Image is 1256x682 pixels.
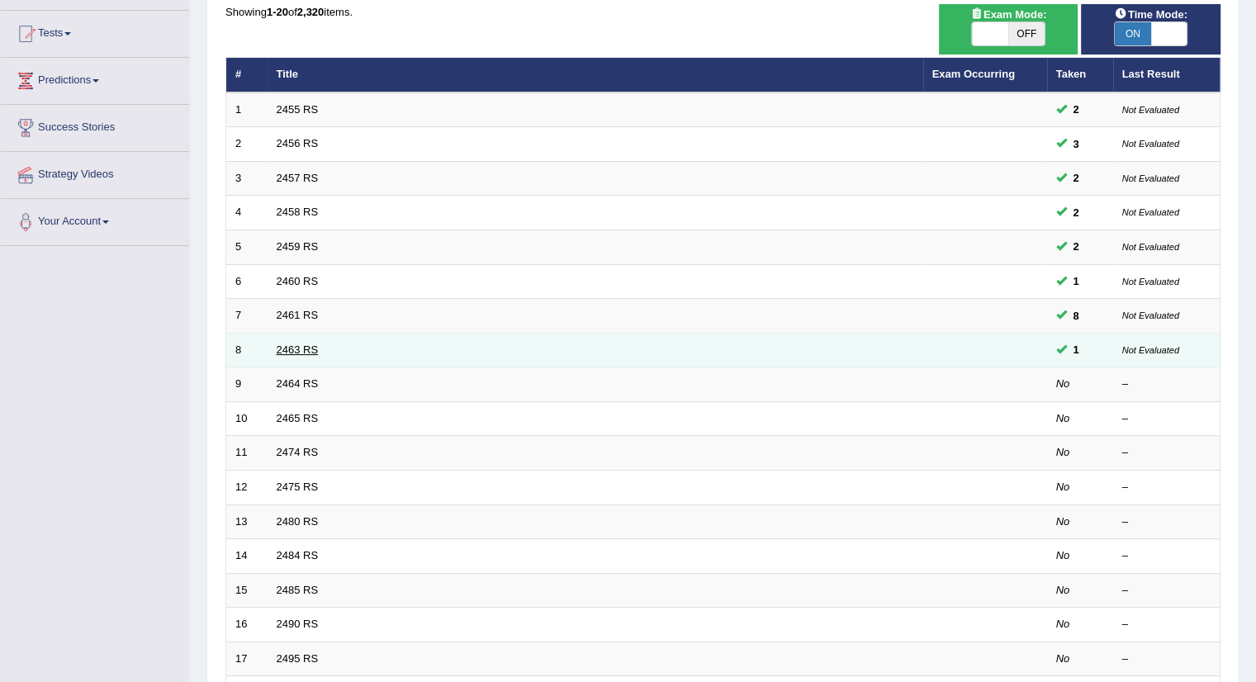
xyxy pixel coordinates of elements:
a: 2474 RS [277,446,319,458]
small: Not Evaluated [1122,105,1179,115]
span: Exam Mode: [964,6,1053,23]
small: Not Evaluated [1122,139,1179,149]
div: – [1122,548,1211,564]
td: 6 [226,264,268,299]
td: 17 [226,642,268,676]
a: 2464 RS [277,377,319,390]
a: 2465 RS [277,412,319,424]
span: Time Mode: [1108,6,1194,23]
span: You can still take this question [1067,272,1086,290]
div: – [1122,480,1211,495]
td: 9 [226,367,268,402]
td: 2 [226,127,268,162]
a: 2456 RS [277,137,319,149]
span: You can still take this question [1067,204,1086,221]
a: Tests [1,11,189,52]
em: No [1056,515,1070,528]
span: ON [1115,22,1151,45]
th: Last Result [1113,58,1220,92]
a: 2495 RS [277,652,319,665]
div: – [1122,514,1211,530]
small: Not Evaluated [1122,310,1179,320]
div: – [1122,583,1211,599]
em: No [1056,412,1070,424]
span: You can still take this question [1067,135,1086,153]
small: Not Evaluated [1122,173,1179,183]
a: 2490 RS [277,618,319,630]
small: Not Evaluated [1122,207,1179,217]
td: 10 [226,401,268,436]
td: 1 [226,92,268,127]
td: 8 [226,333,268,367]
a: 2461 RS [277,309,319,321]
a: 2484 RS [277,549,319,561]
em: No [1056,446,1070,458]
td: 5 [226,230,268,265]
em: No [1056,618,1070,630]
em: No [1056,652,1070,665]
a: 2457 RS [277,172,319,184]
a: 2458 RS [277,206,319,218]
div: Show exams occurring in exams [939,4,1078,54]
a: 2460 RS [277,275,319,287]
a: 2459 RS [277,240,319,253]
a: 2455 RS [277,103,319,116]
span: You can still take this question [1067,238,1086,255]
a: Strategy Videos [1,152,189,193]
span: You can still take this question [1067,169,1086,187]
em: No [1056,481,1070,493]
th: Title [268,58,923,92]
small: Not Evaluated [1122,242,1179,252]
div: – [1122,377,1211,392]
a: Success Stories [1,105,189,146]
b: 2,320 [297,6,325,18]
a: Exam Occurring [932,68,1015,80]
div: – [1122,651,1211,667]
td: 16 [226,608,268,642]
a: 2485 RS [277,584,319,596]
a: Predictions [1,58,189,99]
span: OFF [1008,22,1045,45]
a: 2463 RS [277,343,319,356]
a: Your Account [1,199,189,240]
td: 3 [226,161,268,196]
span: You can still take this question [1067,101,1086,118]
td: 14 [226,539,268,574]
em: No [1056,584,1070,596]
td: 13 [226,504,268,539]
td: 15 [226,573,268,608]
em: No [1056,377,1070,390]
div: – [1122,617,1211,632]
td: 4 [226,196,268,230]
th: # [226,58,268,92]
span: You can still take this question [1067,307,1086,324]
div: – [1122,411,1211,427]
div: Showing of items. [225,4,1220,20]
td: 12 [226,470,268,504]
small: Not Evaluated [1122,277,1179,287]
td: 11 [226,436,268,471]
a: 2475 RS [277,481,319,493]
b: 1-20 [267,6,288,18]
small: Not Evaluated [1122,345,1179,355]
span: You can still take this question [1067,341,1086,358]
em: No [1056,549,1070,561]
td: 7 [226,299,268,334]
a: 2480 RS [277,515,319,528]
th: Taken [1047,58,1113,92]
div: – [1122,445,1211,461]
